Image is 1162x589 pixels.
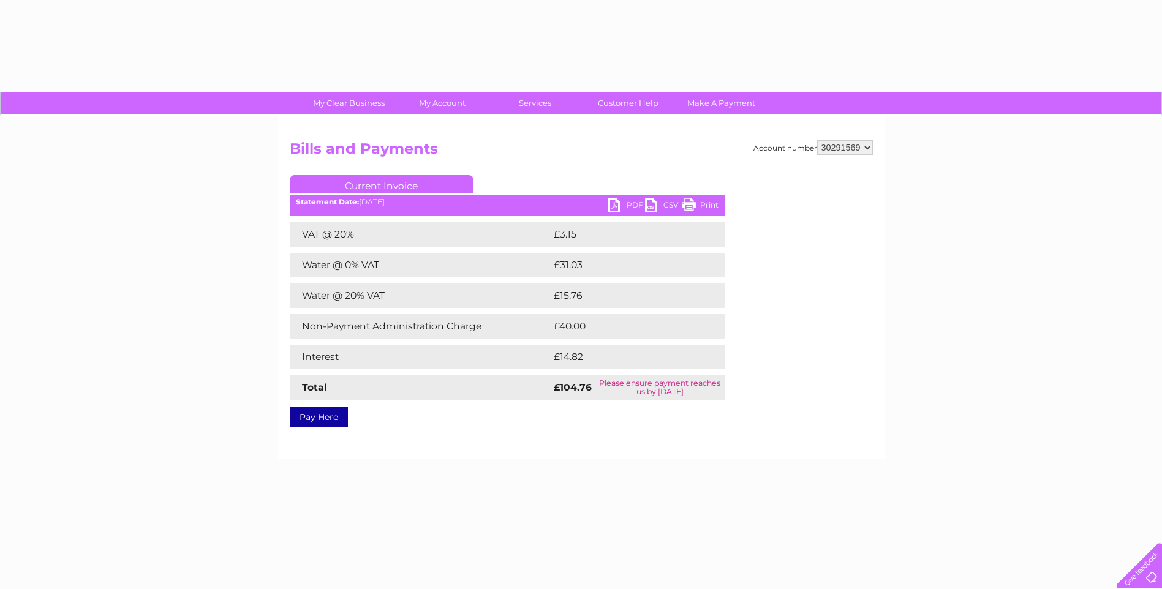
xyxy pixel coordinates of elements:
td: £31.03 [551,253,699,277]
a: Services [485,92,586,114]
a: My Account [391,92,492,114]
td: Water @ 0% VAT [290,253,551,277]
strong: Total [302,381,327,393]
td: £3.15 [551,222,694,247]
a: Make A Payment [671,92,772,114]
a: Customer Help [578,92,679,114]
a: Print [682,198,719,216]
div: Account number [753,140,873,155]
a: Pay Here [290,407,348,427]
td: £14.82 [551,345,699,369]
a: PDF [608,198,645,216]
td: £15.76 [551,283,699,308]
div: [DATE] [290,198,725,206]
h2: Bills and Payments [290,140,873,163]
td: Please ensure payment reaches us by [DATE] [595,375,725,400]
a: CSV [645,198,682,216]
strong: £104.76 [554,381,592,393]
a: Current Invoice [290,175,473,193]
b: Statement Date: [296,197,359,206]
td: Water @ 20% VAT [290,283,551,308]
td: Interest [290,345,551,369]
td: VAT @ 20% [290,222,551,247]
td: Non-Payment Administration Charge [290,314,551,339]
a: My Clear Business [298,92,399,114]
td: £40.00 [551,314,701,339]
